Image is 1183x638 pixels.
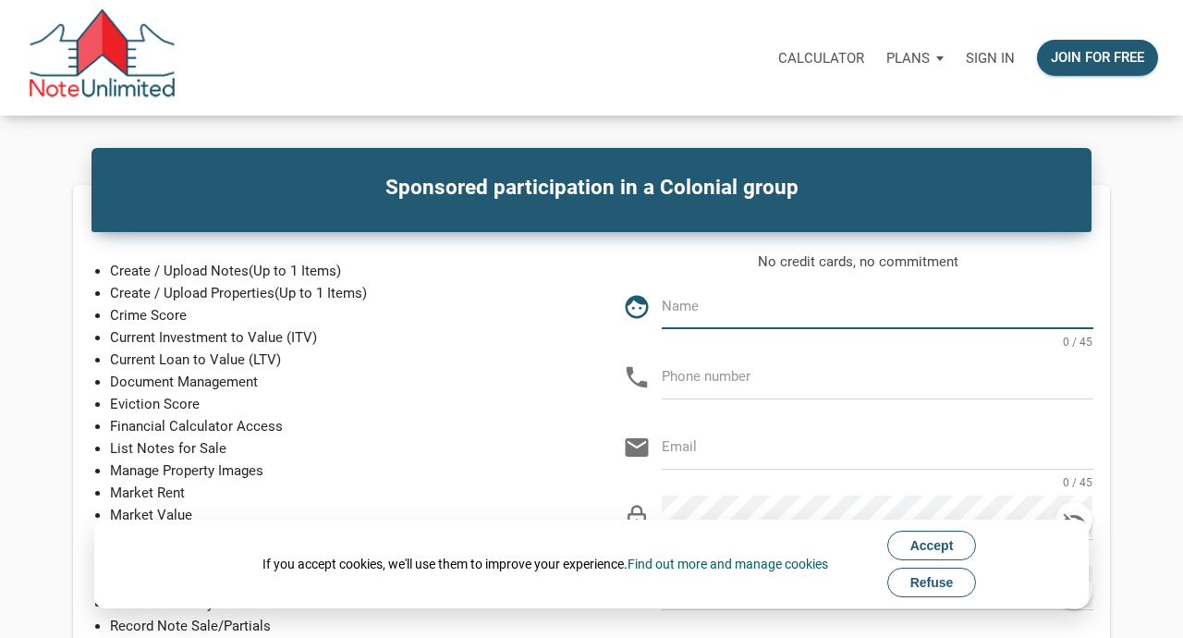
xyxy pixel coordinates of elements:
button: Accept [887,531,977,560]
a: Calculator [767,29,875,87]
input: Phone number [662,355,1093,397]
p: Financial Calculator Access [110,415,578,437]
a: Plans [875,29,955,87]
span: (Up to 1 Items) [249,263,341,279]
span: Accept [910,538,954,553]
p: Plans [886,50,930,67]
button: Plans [875,31,955,86]
button: Join for free [1037,40,1158,76]
span: (Up to 1 Items) [274,285,367,301]
a: Join for free [1026,29,1169,87]
span: 0 / 45 [1063,472,1092,490]
p: Create / Upload Properties [110,282,578,304]
input: Email [662,425,1093,467]
p: Crime Score [110,304,578,326]
p: Current Investment to Value (ITV) [110,326,578,349]
i: lock_outline [623,504,651,532]
span: Refuse [910,575,954,590]
img: NoteUnlimited [28,9,177,106]
p: Eviction Score [110,393,578,415]
i: email [623,434,651,461]
p: List Notes for Sale [110,437,578,460]
div: Join for free [1051,47,1144,68]
p: Calculator [778,50,864,67]
p: Current Loan to Value (LTV) [110,349,578,371]
p: Manage Property Images [110,460,578,482]
a: Sign in [955,29,1026,87]
p: Record Note Sale/Partials [110,615,578,637]
a: Find out more and manage cookies [628,557,828,571]
p: Create / Upload Notes [110,260,578,282]
p: Sign in [966,50,1015,67]
span: 0 / 45 [1063,331,1092,350]
i: face [623,293,651,321]
i: phone [623,363,651,391]
p: Market Rent [110,482,578,504]
p: Market Value [110,504,578,526]
input: Name [662,285,1093,326]
p: No credit cards, no commitment [623,251,1093,273]
h4: Sponsored participation in a Colonial group [105,172,1078,203]
p: Document Management [110,371,578,393]
div: If you accept cookies, we'll use them to improve your experience. [262,555,828,573]
button: Refuse [887,568,977,597]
